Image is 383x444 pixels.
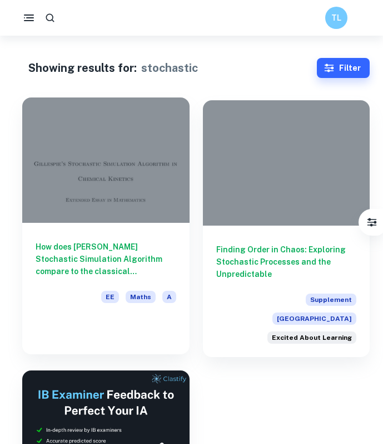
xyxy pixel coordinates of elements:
[203,100,370,357] a: Finding Order in Chaos: Exploring Stochastic Processes and the UnpredictableSupplement[GEOGRAPHIC...
[325,7,347,29] button: TL
[317,58,370,78] button: Filter
[267,331,356,344] div: The Stanford community is deeply curious and driven to learn in and out of the classroom. Reflect...
[272,333,352,343] span: Excited About Learning
[272,313,356,325] span: [GEOGRAPHIC_DATA]
[22,100,190,357] a: How does [PERSON_NAME] Stochastic Simulation Algorithm compare to the classical deterministic app...
[101,291,119,303] span: EE
[28,60,137,76] h1: Showing results for:
[361,211,383,233] button: Filter
[162,291,176,303] span: A
[126,291,156,303] span: Maths
[141,60,198,76] h1: stochastic
[330,12,343,24] h6: TL
[36,241,176,277] h6: How does [PERSON_NAME] Stochastic Simulation Algorithm compare to the classical deterministic app...
[306,294,356,306] span: Supplement
[216,243,357,280] h6: Finding Order in Chaos: Exploring Stochastic Processes and the Unpredictable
